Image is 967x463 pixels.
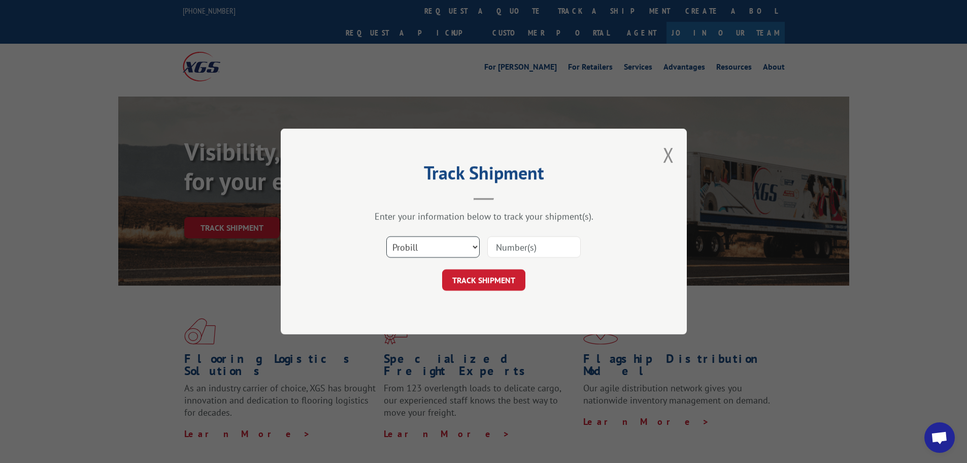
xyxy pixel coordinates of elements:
div: Enter your information below to track your shipment(s). [331,210,636,222]
button: Close modal [663,141,674,168]
h2: Track Shipment [331,166,636,185]
div: Open chat [924,422,955,453]
input: Number(s) [487,236,581,258]
button: TRACK SHIPMENT [442,269,525,291]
